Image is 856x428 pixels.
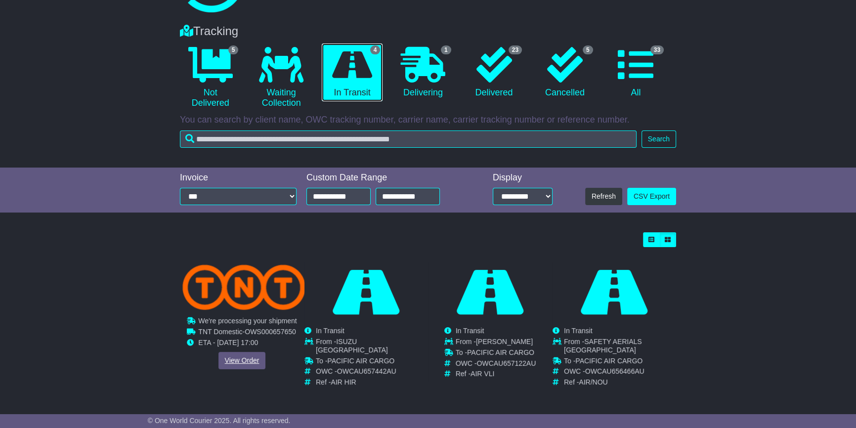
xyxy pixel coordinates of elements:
[198,317,297,325] span: We're processing your shipment
[627,188,676,205] a: CSV Export
[251,43,311,112] a: Waiting Collection
[585,188,622,205] button: Refresh
[148,417,291,425] span: © One World Courier 2025. All rights reserved.
[509,45,522,54] span: 23
[245,328,296,336] span: OWS000657650
[441,45,451,54] span: 1
[564,338,642,354] span: SAFETY AERIALS [GEOGRAPHIC_DATA]
[476,359,536,367] span: OWCAU657122AU
[579,378,607,386] span: AIR/NOU
[306,172,465,183] div: Custom Date Range
[585,367,644,375] span: OWCAU656466AU
[316,338,428,357] td: From -
[198,339,258,346] span: ETA - [DATE] 17:00
[605,43,666,102] a: 33 All
[575,357,642,365] span: PACIFIC AIR CARGO
[534,43,595,102] a: 5 Cancelled
[198,328,242,336] span: TNT Domestic
[476,338,533,345] span: [PERSON_NAME]
[564,327,593,335] span: In Transit
[316,327,344,335] span: In Transit
[198,328,297,339] td: -
[175,24,681,39] div: Tracking
[456,359,536,370] td: OWC -
[316,338,388,354] span: ISUZU [GEOGRAPHIC_DATA]
[564,338,676,357] td: From -
[316,367,428,378] td: OWC -
[493,172,553,183] div: Display
[180,172,297,183] div: Invoice
[650,45,664,54] span: 33
[456,338,536,348] td: From -
[642,130,676,148] button: Search
[370,45,381,54] span: 4
[456,370,536,378] td: Ref -
[228,45,239,54] span: 5
[180,115,676,126] p: You can search by client name, OWC tracking number, carrier name, carrier tracking number or refe...
[218,352,266,369] a: View Order
[331,378,356,386] span: AIR HIR
[464,43,524,102] a: 23 Delivered
[180,43,241,112] a: 5 Not Delivered
[392,43,453,102] a: 1 Delivering
[316,378,428,386] td: Ref -
[322,43,383,102] a: 4 In Transit
[456,348,536,359] td: To -
[456,327,484,335] span: In Transit
[337,367,396,375] span: OWCAU657442AU
[471,370,494,378] span: AIR VLI
[564,378,676,386] td: Ref -
[182,264,305,310] img: TNT_Domestic.png
[564,367,676,378] td: OWC -
[564,357,676,368] td: To -
[583,45,593,54] span: 5
[316,357,428,368] td: To -
[327,357,394,365] span: PACIFIC AIR CARGO
[467,348,534,356] span: PACIFIC AIR CARGO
